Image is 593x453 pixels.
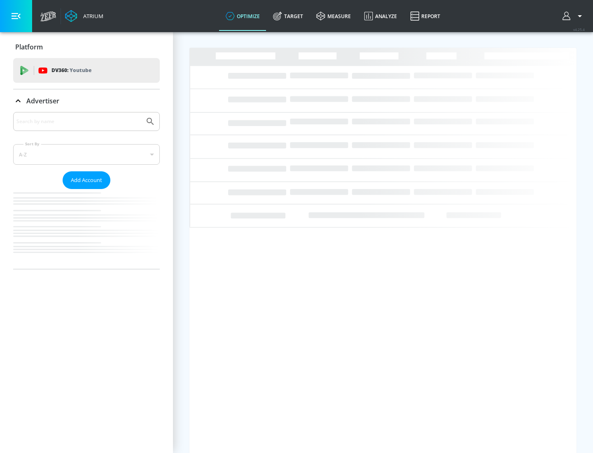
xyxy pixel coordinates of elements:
[266,1,310,31] a: Target
[15,42,43,51] p: Platform
[26,96,59,105] p: Advertiser
[51,66,91,75] p: DV360:
[23,141,41,147] label: Sort By
[573,27,585,32] span: v 4.25.4
[13,58,160,83] div: DV360: Youtube
[80,12,103,20] div: Atrium
[13,89,160,112] div: Advertiser
[13,35,160,58] div: Platform
[404,1,447,31] a: Report
[219,1,266,31] a: optimize
[71,175,102,185] span: Add Account
[13,189,160,269] nav: list of Advertiser
[65,10,103,22] a: Atrium
[70,66,91,75] p: Youtube
[16,116,141,127] input: Search by name
[13,144,160,165] div: A-Z
[310,1,357,31] a: measure
[13,112,160,269] div: Advertiser
[357,1,404,31] a: Analyze
[63,171,110,189] button: Add Account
